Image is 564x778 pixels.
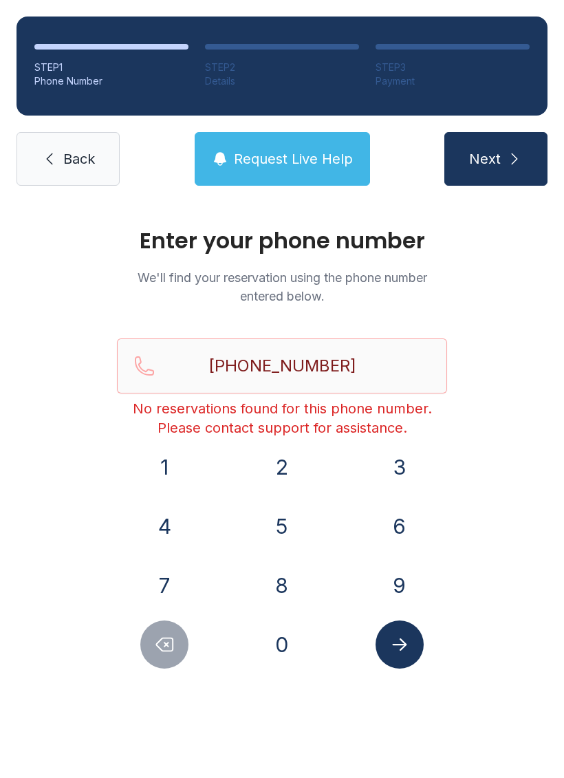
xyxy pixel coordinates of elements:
div: Payment [376,74,530,88]
button: 7 [140,561,188,609]
div: STEP 1 [34,61,188,74]
div: Details [205,74,359,88]
button: 4 [140,502,188,550]
span: Next [469,149,501,169]
div: No reservations found for this phone number. Please contact support for assistance. [117,399,447,437]
h1: Enter your phone number [117,230,447,252]
button: 0 [258,620,306,669]
button: 1 [140,443,188,491]
button: 2 [258,443,306,491]
button: 3 [376,443,424,491]
button: 8 [258,561,306,609]
button: Delete number [140,620,188,669]
span: Back [63,149,95,169]
div: Phone Number [34,74,188,88]
button: Submit lookup form [376,620,424,669]
button: 6 [376,502,424,550]
p: We'll find your reservation using the phone number entered below. [117,268,447,305]
span: Request Live Help [234,149,353,169]
div: STEP 2 [205,61,359,74]
button: 9 [376,561,424,609]
button: 5 [258,502,306,550]
div: STEP 3 [376,61,530,74]
input: Reservation phone number [117,338,447,393]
